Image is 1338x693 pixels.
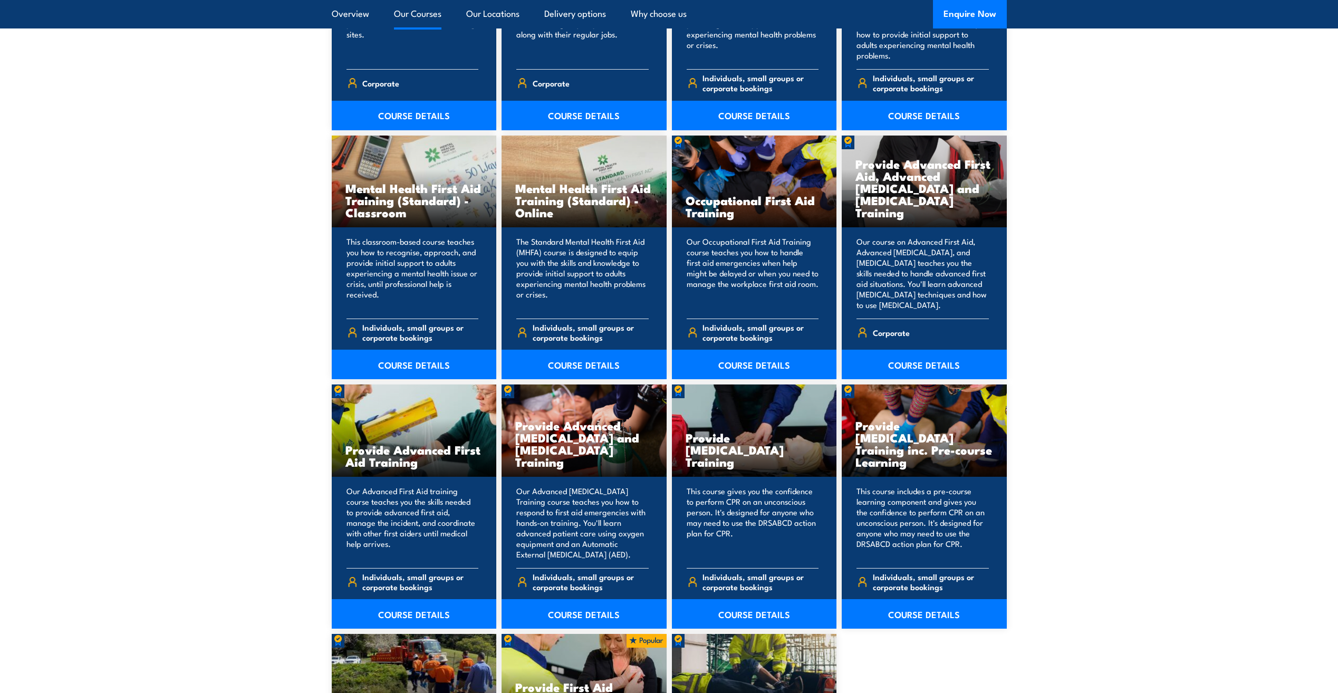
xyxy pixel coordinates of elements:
span: Corporate [362,75,399,91]
a: COURSE DETAILS [502,599,667,629]
span: Individuals, small groups or corporate bookings [362,572,478,592]
a: COURSE DETAILS [502,350,667,379]
a: COURSE DETAILS [672,350,837,379]
a: COURSE DETAILS [332,350,497,379]
a: COURSE DETAILS [672,101,837,130]
span: Individuals, small groups or corporate bookings [873,572,989,592]
h3: Provide Advanced First Aid Training [345,444,483,468]
span: Individuals, small groups or corporate bookings [702,73,819,93]
p: Our Advanced First Aid training course teaches you the skills needed to provide advanced first ai... [346,486,479,560]
h3: Mental Health First Aid Training (Standard) - Online [515,182,653,218]
h3: Provide [MEDICAL_DATA] Training [686,431,823,468]
p: Our course on Advanced First Aid, Advanced [MEDICAL_DATA], and [MEDICAL_DATA] teaches you the ski... [856,236,989,310]
span: Individuals, small groups or corporate bookings [533,322,649,342]
span: Individuals, small groups or corporate bookings [702,322,819,342]
p: Our Advanced [MEDICAL_DATA] Training course teaches you how to respond to first aid emergencies w... [516,486,649,560]
a: COURSE DETAILS [842,101,1007,130]
h3: Mental Health First Aid Training (Standard) - Classroom [345,182,483,218]
a: COURSE DETAILS [672,599,837,629]
span: Individuals, small groups or corporate bookings [362,322,478,342]
span: Individuals, small groups or corporate bookings [702,572,819,592]
h3: Provide Advanced [MEDICAL_DATA] and [MEDICAL_DATA] Training [515,419,653,468]
p: The Standard Mental Health First Aid (MHFA) course is designed to equip you with the skills and k... [516,236,649,310]
h3: Provide [MEDICAL_DATA] Training inc. Pre-course Learning [855,419,993,468]
p: Our Occupational First Aid Training course teaches you how to handle first aid emergencies when h... [687,236,819,310]
span: Individuals, small groups or corporate bookings [873,73,989,93]
h3: Occupational First Aid Training [686,194,823,218]
a: COURSE DETAILS [502,101,667,130]
span: Individuals, small groups or corporate bookings [533,572,649,592]
a: COURSE DETAILS [842,350,1007,379]
a: COURSE DETAILS [332,599,497,629]
p: This classroom-based course teaches you how to recognise, approach, and provide initial support t... [346,236,479,310]
a: COURSE DETAILS [842,599,1007,629]
span: Corporate [533,75,570,91]
h3: Provide Advanced First Aid, Advanced [MEDICAL_DATA] and [MEDICAL_DATA] Training [855,158,993,218]
p: This course gives you the confidence to perform CPR on an unconscious person. It's designed for a... [687,486,819,560]
a: COURSE DETAILS [332,101,497,130]
p: This course includes a pre-course learning component and gives you the confidence to perform CPR ... [856,486,989,560]
span: Corporate [873,324,910,341]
